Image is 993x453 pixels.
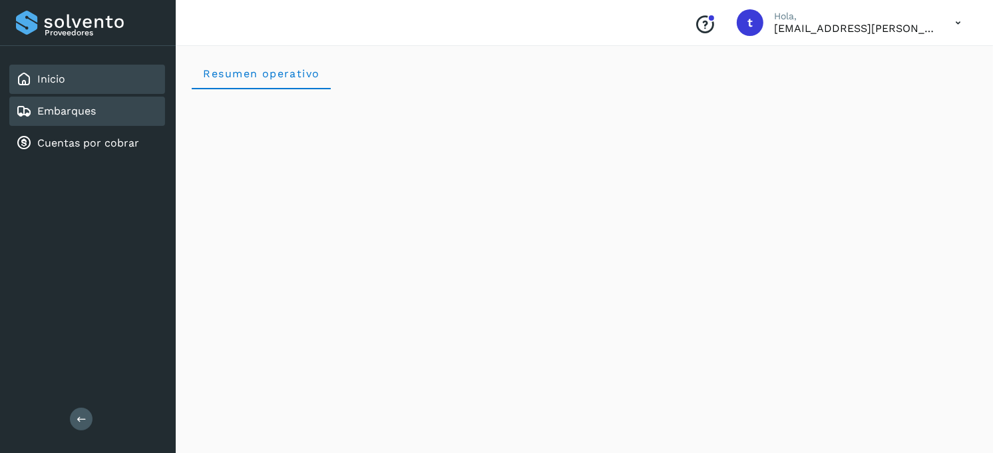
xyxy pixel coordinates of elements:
p: Hola, [774,11,934,22]
div: Embarques [9,97,165,126]
span: Resumen operativo [202,67,320,80]
p: transportes.lg.lozano@gmail.com [774,22,934,35]
div: Cuentas por cobrar [9,129,165,158]
a: Inicio [37,73,65,85]
a: Embarques [37,105,96,117]
p: Proveedores [45,28,160,37]
a: Cuentas por cobrar [37,137,139,149]
div: Inicio [9,65,165,94]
